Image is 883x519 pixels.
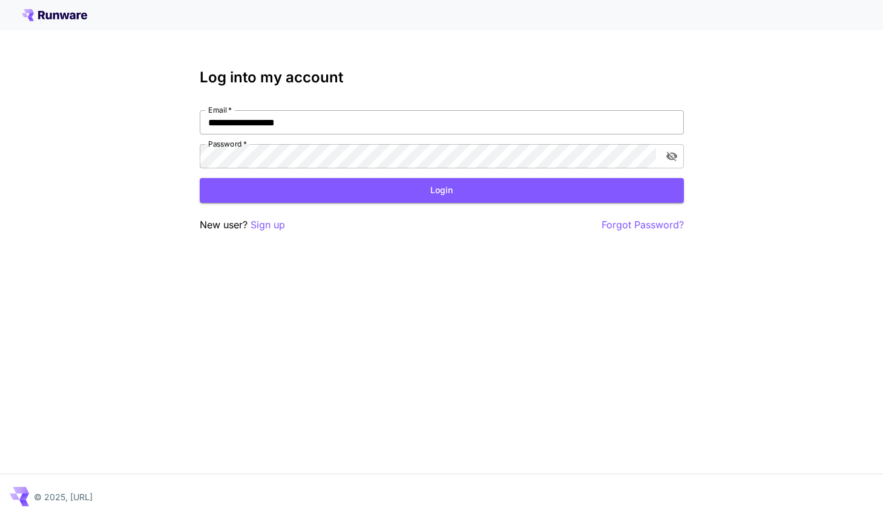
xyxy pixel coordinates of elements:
button: Login [200,178,684,203]
button: toggle password visibility [661,145,683,167]
label: Email [208,105,232,115]
button: Sign up [251,217,285,233]
h3: Log into my account [200,69,684,86]
button: Forgot Password? [602,217,684,233]
label: Password [208,139,247,149]
p: New user? [200,217,285,233]
p: © 2025, [URL] [34,491,93,503]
